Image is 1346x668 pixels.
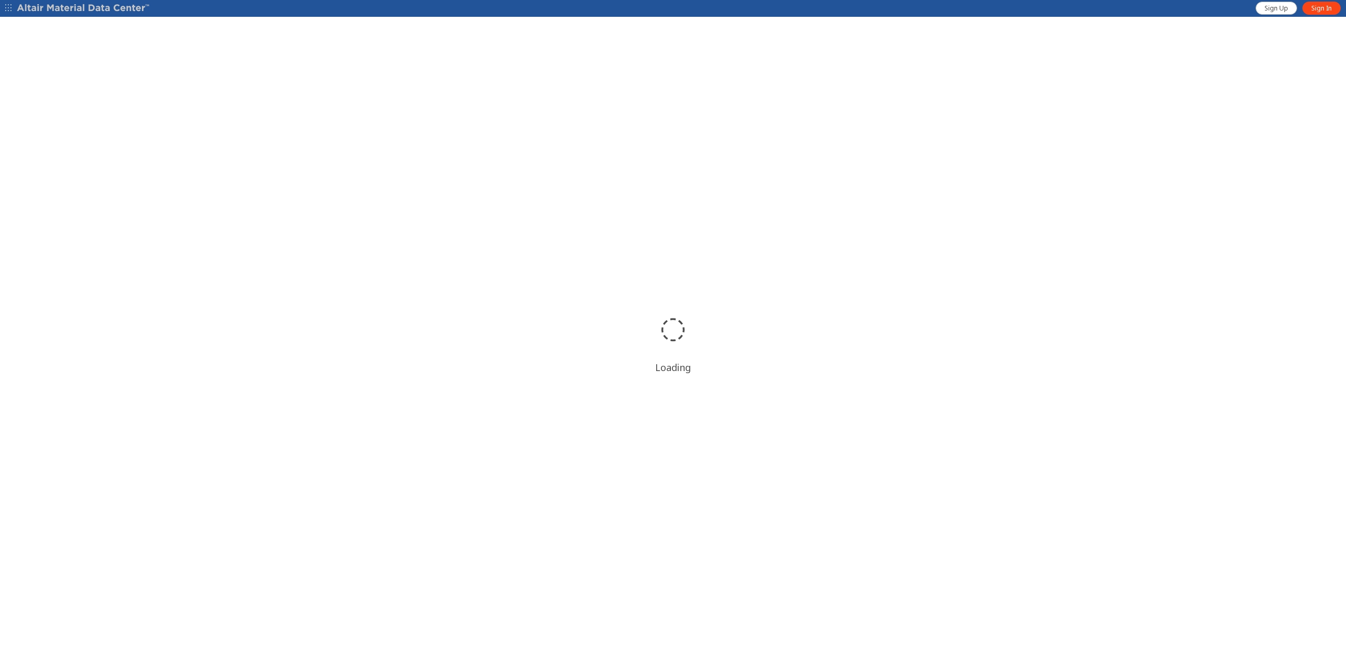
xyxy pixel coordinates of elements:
img: Altair Material Data Center [17,3,151,14]
div: Loading [655,361,691,374]
a: Sign Up [1256,2,1297,15]
a: Sign In [1302,2,1341,15]
span: Sign Up [1265,4,1288,13]
span: Sign In [1311,4,1332,13]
